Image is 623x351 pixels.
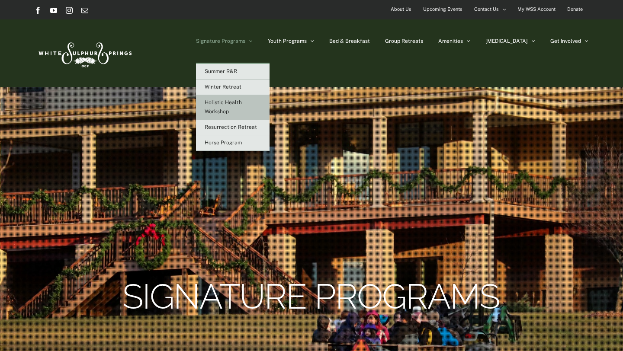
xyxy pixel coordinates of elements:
span: Amenities [438,38,463,44]
a: [MEDICAL_DATA] [485,19,535,63]
a: Get Involved [550,19,588,63]
a: Signature Programs [196,19,253,63]
span: Bed & Breakfast [329,38,370,44]
a: Winter Retreat [196,80,270,95]
span: Donate [567,3,583,16]
span: My WSS Account [517,3,556,16]
span: Signature Programs [196,38,245,44]
a: Youth Programs [268,19,314,63]
span: [MEDICAL_DATA] [485,38,528,44]
img: White Sulphur Springs Logo [35,33,134,73]
span: Youth Programs [268,38,307,44]
span: Horse Program [205,140,242,146]
span: Winter Retreat [205,84,241,90]
rs-layer: Signature Programs [122,287,499,306]
a: Summer R&R [196,64,270,80]
span: About Us [391,3,411,16]
span: Group Retreats [385,38,423,44]
span: Contact Us [474,3,499,16]
span: Holistic Health Workshop [205,99,242,115]
a: Group Retreats [385,19,423,63]
a: Resurrection Retreat [196,120,270,135]
span: Upcoming Events [423,3,462,16]
span: Resurrection Retreat [205,124,257,130]
span: Get Involved [550,38,581,44]
nav: Main Menu [196,19,588,63]
span: Summer R&R [205,68,237,74]
a: Horse Program [196,135,270,151]
a: Amenities [438,19,470,63]
a: Holistic Health Workshop [196,95,270,120]
a: Bed & Breakfast [329,19,370,63]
